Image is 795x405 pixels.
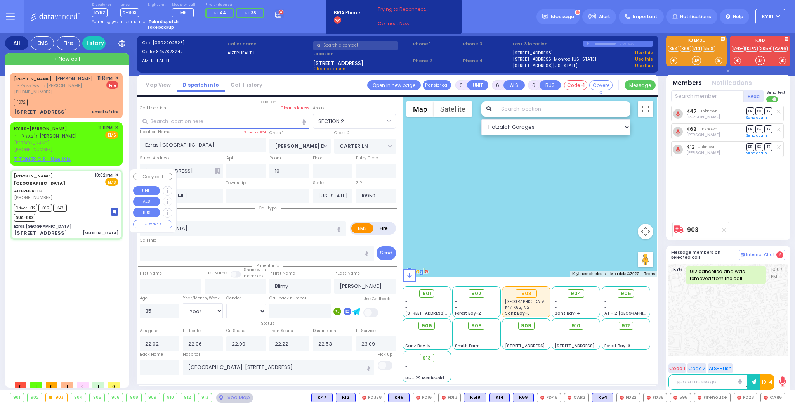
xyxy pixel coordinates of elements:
[668,363,686,373] button: Code 1
[92,382,104,388] span: 1
[133,186,160,196] button: UNIT
[463,41,510,47] span: Phone 3
[226,328,245,334] label: On Scene
[15,382,26,388] span: 0
[604,299,607,305] span: -
[139,81,177,88] a: Map View
[604,310,662,316] span: AT - 2 [GEOGRAPHIC_DATA]
[133,208,160,217] button: BUS
[422,354,431,362] span: 913
[589,80,613,90] button: Covered
[388,393,410,402] div: K49
[244,267,266,273] small: Share with
[505,331,507,337] span: -
[513,393,534,402] div: BLS
[269,270,295,277] label: P First Name
[145,393,160,402] div: 909
[313,105,325,111] label: Areas
[755,107,763,115] span: SO
[698,396,701,400] img: red-radio-icon.svg
[92,3,111,7] label: Dispatcher
[226,295,241,301] label: Gender
[14,108,67,116] div: [STREET_ADDRESS]
[760,374,774,390] button: 10-4
[471,322,482,330] span: 908
[686,150,720,156] span: Bernard Babad
[183,328,201,334] label: En Route
[423,80,451,90] button: Transfer call
[31,36,54,50] div: EMS
[244,130,266,135] label: Save as POI
[700,108,718,114] span: unknown
[540,80,561,90] button: BUS
[153,40,184,46] span: [0902202528]
[505,310,530,316] span: Sanz Bay-6
[14,125,30,132] span: KY82 -
[311,393,333,402] div: K47
[405,375,449,381] span: BG - 29 Merriewold S.
[764,396,768,400] img: red-radio-icon.svg
[92,19,148,24] span: You're logged in as monitor.
[183,351,200,358] label: Hospital
[255,99,280,105] span: Location
[97,75,113,81] span: 11:13 PM
[313,59,363,66] span: [STREET_ADDRESS]
[513,50,553,56] a: [STREET_ADDRESS]
[46,382,57,388] span: 0
[115,172,118,178] span: ✕
[83,230,118,236] div: [MEDICAL_DATA]
[764,107,772,115] span: TR
[90,393,104,402] div: 905
[269,328,293,334] label: From Scene
[98,125,113,131] span: 11:11 PM
[148,3,165,7] label: Night unit
[56,75,93,82] span: [PERSON_NAME]
[422,322,432,330] span: 906
[28,393,42,402] div: 902
[313,155,322,161] label: Floor
[14,214,35,222] span: BUS-903
[313,114,385,128] span: SECTION 2
[92,109,118,115] div: Smell Of Fire
[140,351,163,358] label: Back Home
[133,197,160,206] button: ALS
[14,125,67,132] a: [PERSON_NAME]
[351,223,374,233] label: EMS
[53,204,67,212] span: K47
[489,393,510,402] div: BLS
[14,173,69,194] a: AIZERHEALTH
[46,393,67,402] div: 903
[455,337,457,343] span: -
[92,8,108,17] span: KY82
[183,360,374,375] input: Search hospital
[115,75,118,81] span: ✕
[708,363,733,373] button: ALS-Rush
[746,125,754,133] span: DR
[367,80,421,90] a: Open in new page
[181,393,194,402] div: 912
[140,237,156,244] label: Call Info
[404,267,430,277] a: Open this area in Google Maps (opens a new window)
[503,80,525,90] button: ALS
[416,396,420,400] img: red-radio-icon.svg
[378,20,439,27] a: Connect Now
[604,343,630,349] span: Forest Bay-3
[140,295,148,301] label: Age
[455,299,457,305] span: -
[373,223,395,233] label: Fire
[442,396,446,400] img: red-radio-icon.svg
[362,396,366,400] img: red-radio-icon.svg
[38,204,52,212] span: K62
[205,270,227,276] label: Last Name
[108,132,116,138] u: EMS
[434,101,472,117] button: Show satellite imagery
[31,12,82,21] img: Logo
[127,393,141,402] div: 908
[177,81,225,88] a: Dispatch info
[555,343,628,349] span: [STREET_ADDRESS][PERSON_NAME]
[142,40,225,46] label: Cad:
[405,310,479,316] span: [STREET_ADDRESS][PERSON_NAME]
[149,19,179,24] strong: Take dispatch
[183,295,223,301] div: Year/Month/Week/Day
[313,50,411,57] label: Location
